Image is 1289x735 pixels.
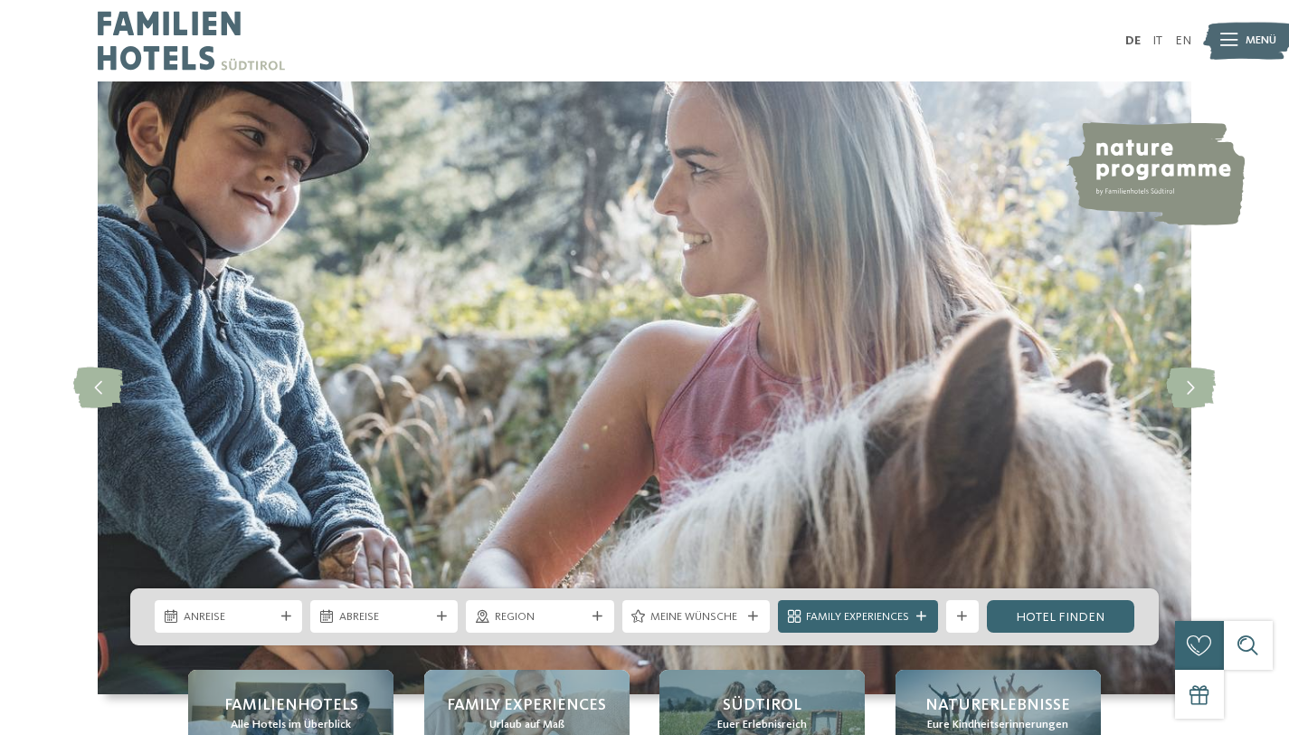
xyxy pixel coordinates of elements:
[925,694,1070,717] span: Naturerlebnisse
[447,694,606,717] span: Family Experiences
[231,717,351,733] span: Alle Hotels im Überblick
[1066,122,1245,225] img: nature programme by Familienhotels Südtirol
[489,717,564,733] span: Urlaub auf Maß
[806,609,909,625] span: Family Experiences
[717,717,807,733] span: Euer Erlebnisreich
[98,81,1191,694] img: Familienhotels Südtirol: The happy family places
[224,694,358,717] span: Familienhotels
[723,694,801,717] span: Südtirol
[927,717,1068,733] span: Eure Kindheitserinnerungen
[1246,33,1276,49] span: Menü
[1152,34,1162,47] a: IT
[650,609,741,625] span: Meine Wünsche
[1175,34,1191,47] a: EN
[184,609,274,625] span: Anreise
[987,600,1134,633] a: Hotel finden
[339,609,430,625] span: Abreise
[1125,34,1141,47] a: DE
[495,609,585,625] span: Region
